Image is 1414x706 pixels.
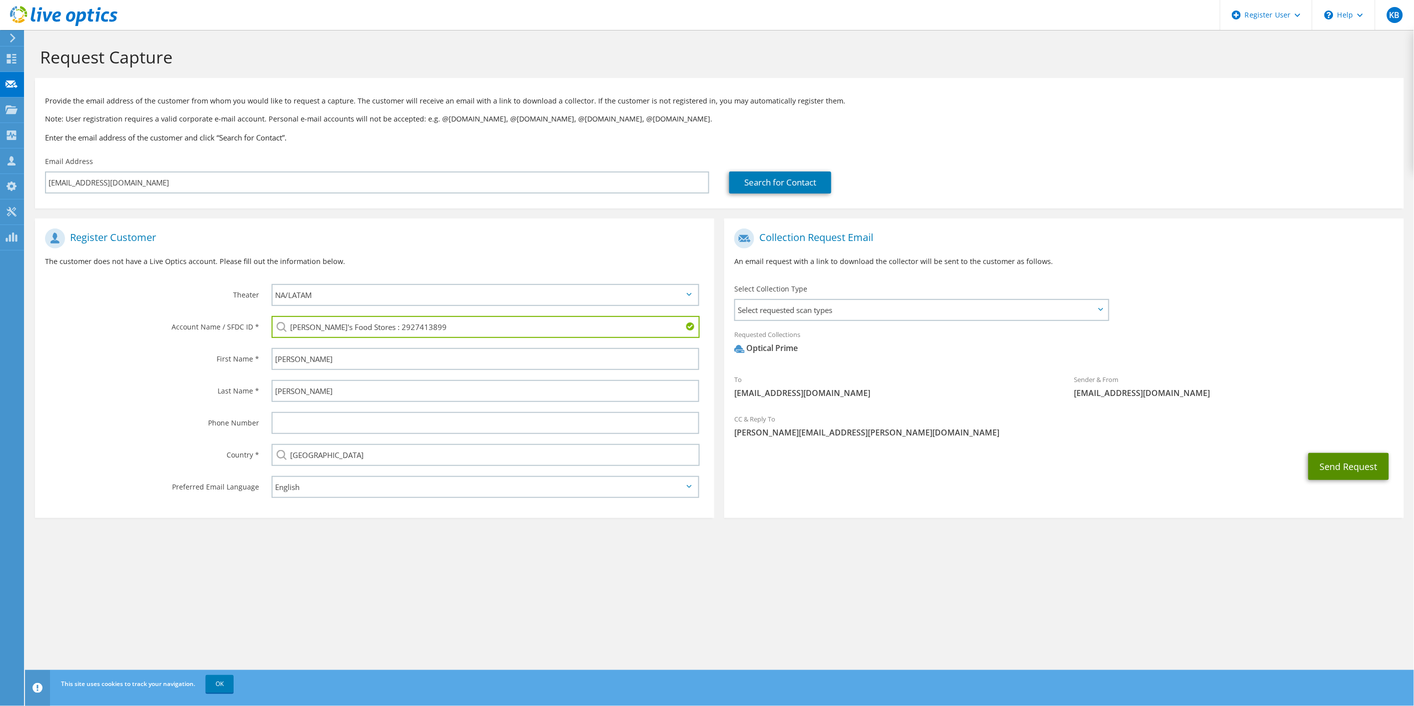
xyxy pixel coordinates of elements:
p: An email request with a link to download the collector will be sent to the customer as follows. [734,256,1393,267]
svg: \n [1324,10,1333,19]
span: [PERSON_NAME][EMAIL_ADDRESS][PERSON_NAME][DOMAIN_NAME] [734,427,1393,438]
label: Account Name / SFDC ID * [45,316,259,332]
label: Phone Number [45,412,259,428]
h1: Register Customer [45,228,699,248]
a: OK [206,675,234,693]
span: Select requested scan types [735,300,1108,320]
label: Preferred Email Language [45,476,259,492]
button: Send Request [1308,453,1389,480]
label: Last Name * [45,380,259,396]
span: This site uses cookies to track your navigation. [61,679,195,688]
div: Optical Prime [734,342,798,354]
h1: Collection Request Email [734,228,1388,248]
span: KB [1387,7,1403,23]
p: Provide the email address of the customer from whom you would like to request a capture. The cust... [45,95,1394,106]
label: Country * [45,444,259,460]
span: [EMAIL_ADDRESS][DOMAIN_NAME] [734,387,1054,398]
label: Select Collection Type [734,284,807,294]
h1: Request Capture [40,46,1394,67]
h3: Enter the email address of the customer and click “Search for Contact”. [45,132,1394,143]
label: First Name * [45,348,259,364]
div: Sender & From [1064,369,1404,403]
div: Requested Collections [724,324,1403,364]
label: Theater [45,284,259,300]
label: Email Address [45,156,93,166]
p: Note: User registration requires a valid corporate e-mail account. Personal e-mail accounts will ... [45,113,1394,124]
div: CC & Reply To [724,408,1403,443]
span: [EMAIL_ADDRESS][DOMAIN_NAME] [1074,387,1394,398]
a: Search for Contact [729,171,831,193]
p: The customer does not have a Live Optics account. Please fill out the information below. [45,256,704,267]
div: To [724,369,1064,403]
